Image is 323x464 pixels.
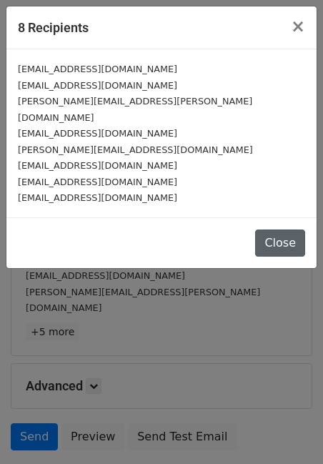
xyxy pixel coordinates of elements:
small: [EMAIL_ADDRESS][DOMAIN_NAME] [18,160,177,171]
button: Close [255,229,305,257]
span: × [291,16,305,36]
small: [PERSON_NAME][EMAIL_ADDRESS][DOMAIN_NAME] [18,144,253,155]
small: [EMAIL_ADDRESS][DOMAIN_NAME] [18,128,177,139]
button: Close [279,6,317,46]
small: [EMAIL_ADDRESS][DOMAIN_NAME] [18,177,177,187]
small: [EMAIL_ADDRESS][DOMAIN_NAME] [18,80,177,91]
small: [PERSON_NAME][EMAIL_ADDRESS][PERSON_NAME][DOMAIN_NAME] [18,96,252,123]
iframe: Chat Widget [252,395,323,464]
h5: 8 Recipients [18,18,89,37]
small: [EMAIL_ADDRESS][DOMAIN_NAME] [18,192,177,203]
small: [EMAIL_ADDRESS][DOMAIN_NAME] [18,64,177,74]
